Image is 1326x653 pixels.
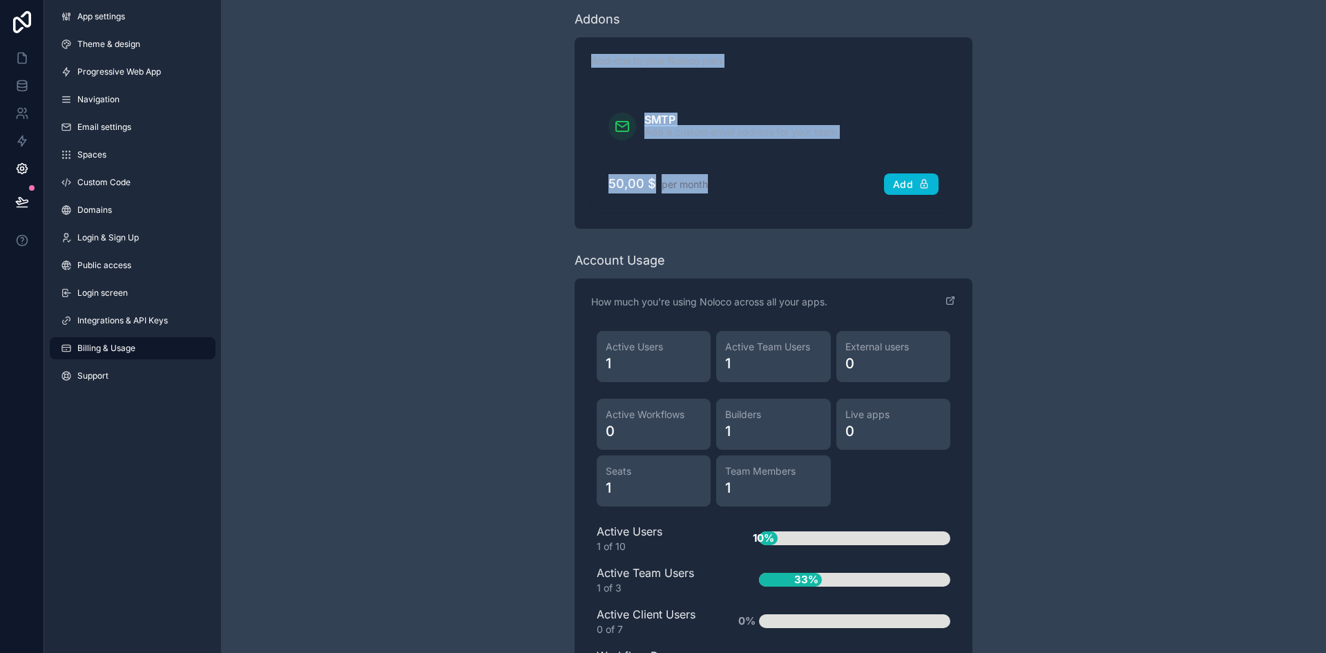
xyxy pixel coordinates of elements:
[77,39,140,50] span: Theme & design
[725,422,821,441] span: 1
[884,173,939,196] button: Add
[77,205,112,216] span: Domains
[77,177,131,188] span: Custom Code
[77,149,106,160] span: Spaces
[845,408,941,422] span: Live apps
[845,422,941,441] span: 0
[77,232,139,243] span: Login & Sign Up
[50,116,215,138] a: Email settings
[50,282,215,304] a: Login screen
[749,527,778,550] span: 10%
[725,340,821,354] span: Active Team Users
[608,176,656,191] span: 50,00 $
[644,125,837,139] div: Add a custom email address for your team
[791,569,822,592] span: 33%
[575,10,620,29] div: Addons
[606,408,702,422] span: Active Workflows
[725,354,821,373] span: 1
[591,54,956,68] p: Add-ons to your Noloco plan
[725,408,821,422] span: Builders
[591,295,827,309] p: How much you're using Noloco across all your apps.
[735,610,759,633] span: 0%
[893,178,930,191] div: Add
[606,464,702,478] span: Seats
[50,6,215,28] a: App settings
[597,581,715,595] div: 1 of 3
[597,540,715,553] div: 1 of 10
[50,88,215,111] a: Navigation
[597,523,715,553] div: Active Users
[606,478,702,498] span: 1
[606,354,702,373] span: 1
[606,340,702,354] span: Active Users
[50,144,215,166] a: Spaces
[606,422,702,441] span: 0
[77,11,125,22] span: App settings
[644,114,837,125] div: SMTP
[50,337,215,359] a: Billing & Usage
[50,33,215,55] a: Theme & design
[50,61,215,83] a: Progressive Web App
[50,254,215,276] a: Public access
[50,199,215,221] a: Domains
[50,227,215,249] a: Login & Sign Up
[77,66,161,77] span: Progressive Web App
[77,370,108,381] span: Support
[845,340,941,354] span: External users
[725,478,821,498] span: 1
[597,606,715,636] div: Active Client Users
[77,287,128,299] span: Login screen
[77,260,131,271] span: Public access
[77,94,119,105] span: Navigation
[575,251,665,270] div: Account Usage
[50,365,215,387] a: Support
[50,171,215,193] a: Custom Code
[725,464,821,478] span: Team Members
[77,343,135,354] span: Billing & Usage
[50,310,215,332] a: Integrations & API Keys
[845,354,941,373] span: 0
[597,623,715,636] div: 0 of 7
[597,565,715,595] div: Active Team Users
[77,122,131,133] span: Email settings
[77,315,168,326] span: Integrations & API Keys
[662,178,708,190] span: per month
